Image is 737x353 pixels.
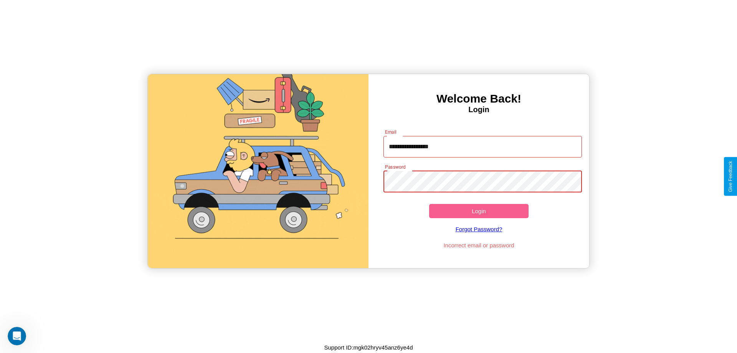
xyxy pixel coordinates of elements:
label: Email [385,129,397,135]
button: Login [429,204,529,218]
p: Incorrect email or password [380,240,578,250]
a: Forgot Password? [380,218,578,240]
p: Support ID: mgk02hryv45anz6ye4d [324,342,413,353]
img: gif [148,74,368,268]
div: Give Feedback [728,161,733,192]
iframe: Intercom live chat [8,327,26,345]
h4: Login [368,105,589,114]
label: Password [385,164,405,170]
h3: Welcome Back! [368,92,589,105]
